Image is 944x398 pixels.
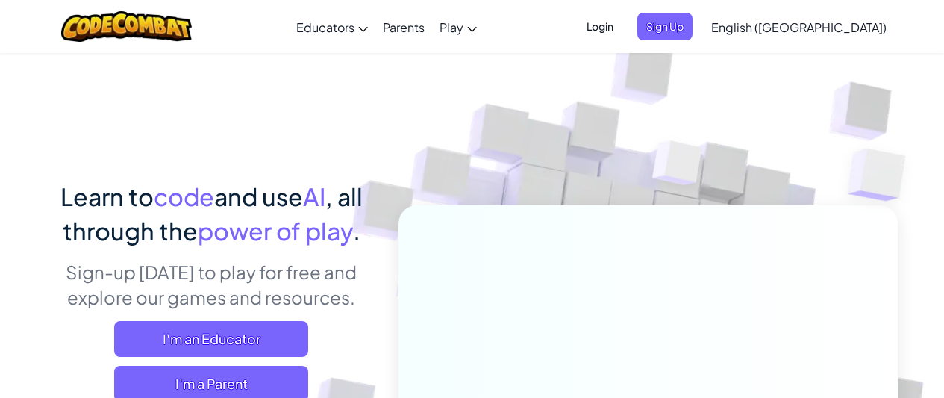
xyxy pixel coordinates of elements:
[114,321,308,357] a: I'm an Educator
[214,181,303,211] span: and use
[289,7,375,47] a: Educators
[296,19,354,35] span: Educators
[637,13,693,40] button: Sign Up
[154,181,214,211] span: code
[47,259,376,310] p: Sign-up [DATE] to play for free and explore our games and resources.
[440,19,463,35] span: Play
[578,13,622,40] button: Login
[624,111,731,223] img: Overlap cubes
[60,181,154,211] span: Learn to
[704,7,894,47] a: English ([GEOGRAPHIC_DATA])
[198,216,353,246] span: power of play
[353,216,360,246] span: .
[711,19,887,35] span: English ([GEOGRAPHIC_DATA])
[432,7,484,47] a: Play
[303,181,325,211] span: AI
[61,11,192,42] img: CodeCombat logo
[375,7,432,47] a: Parents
